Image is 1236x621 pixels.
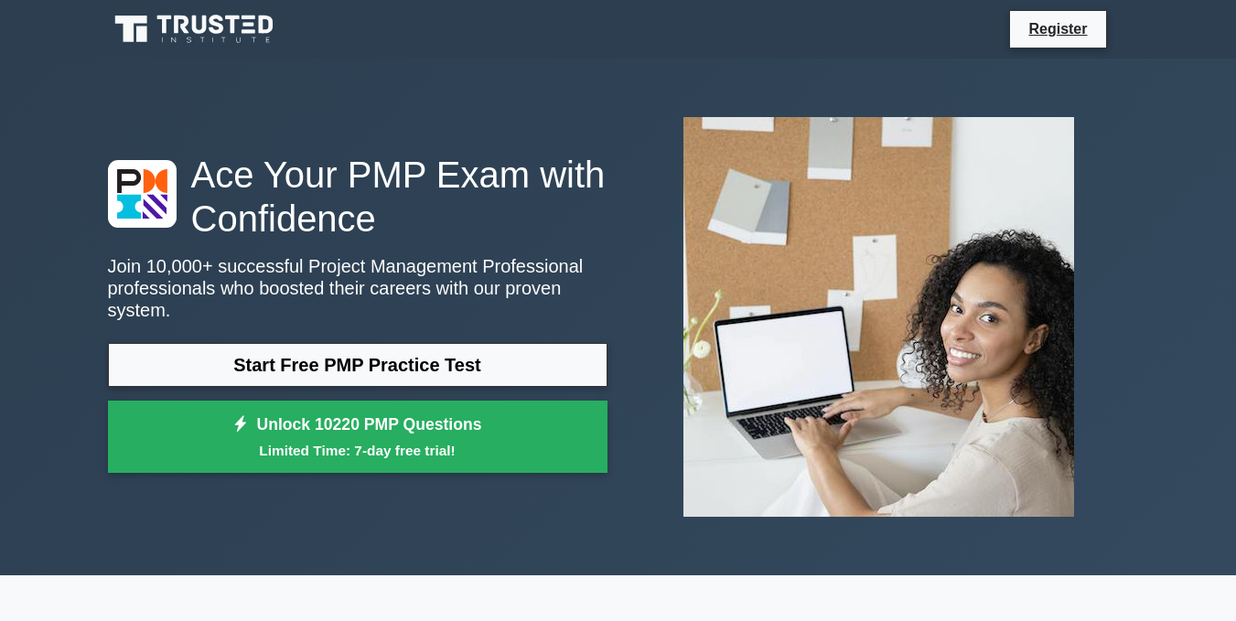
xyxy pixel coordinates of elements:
a: Unlock 10220 PMP QuestionsLimited Time: 7-day free trial! [108,401,607,474]
p: Join 10,000+ successful Project Management Professional professionals who boosted their careers w... [108,255,607,321]
small: Limited Time: 7-day free trial! [131,440,585,461]
a: Register [1017,17,1098,40]
h1: Ace Your PMP Exam with Confidence [108,153,607,241]
a: Start Free PMP Practice Test [108,343,607,387]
